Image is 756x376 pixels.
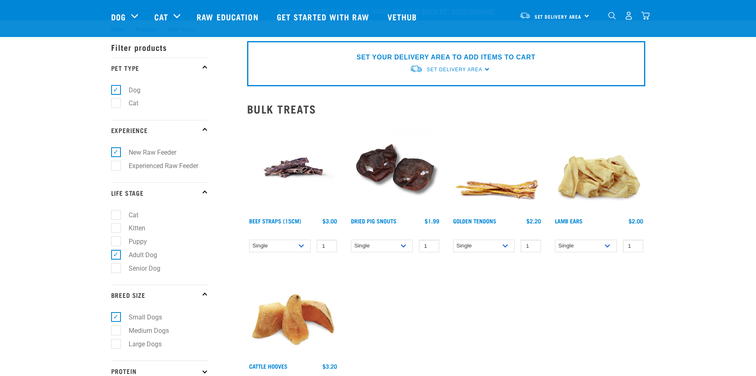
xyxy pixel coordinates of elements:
p: Life Stage [111,182,209,203]
a: Golden Tendons [453,219,496,222]
label: Experienced Raw Feeder [116,161,202,171]
img: van-moving.png [410,65,423,73]
label: Senior Dog [116,263,164,273]
label: Large Dogs [116,339,165,349]
label: Adult Dog [116,250,160,260]
img: van-moving.png [519,12,530,19]
label: Small Dogs [116,312,165,322]
a: Cattle Hooves [249,365,287,367]
div: $3.20 [322,363,337,369]
a: Cat [154,11,168,23]
h2: Bulk Treats [247,103,645,115]
p: Filter products [111,37,209,57]
p: Breed Size [111,285,209,305]
img: Raw Essentials Beef Straps 15cm 6 Pack [247,122,340,214]
span: Set Delivery Area [427,67,482,72]
input: 1 [521,240,541,252]
label: Cat [116,98,142,108]
a: Get started with Raw [269,0,379,33]
img: 1293 Golden Tendons 01 [451,122,543,214]
label: New Raw Feeder [116,147,180,157]
div: $2.00 [629,218,643,224]
a: Raw Education [188,0,268,33]
label: Medium Dogs [116,326,172,336]
label: Cat [116,210,142,220]
a: Dried Pig Snouts [351,219,397,222]
span: Set Delivery Area [535,15,582,18]
label: Dog [116,85,144,95]
img: Pile Of Lamb Ears Treat For Pets [553,122,645,214]
img: Pile Of Cattle Hooves Treats For Dogs [247,267,340,359]
input: 1 [623,240,643,252]
p: Pet Type [111,57,209,78]
a: Dog [111,11,126,23]
img: user.png [625,11,633,20]
a: Lamb Ears [555,219,583,222]
div: $1.99 [425,218,439,224]
input: 1 [419,240,439,252]
label: Puppy [116,236,150,247]
p: SET YOUR DELIVERY AREA TO ADD ITEMS TO CART [357,52,535,62]
img: home-icon@2x.png [641,11,650,20]
img: home-icon-1@2x.png [608,12,616,20]
div: $2.20 [526,218,541,224]
p: Experience [111,120,209,140]
input: 1 [317,240,337,252]
label: Kitten [116,223,149,233]
a: Beef Straps (15cm) [249,219,301,222]
img: IMG 9990 [349,122,441,214]
div: $3.00 [322,218,337,224]
a: Vethub [379,0,427,33]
